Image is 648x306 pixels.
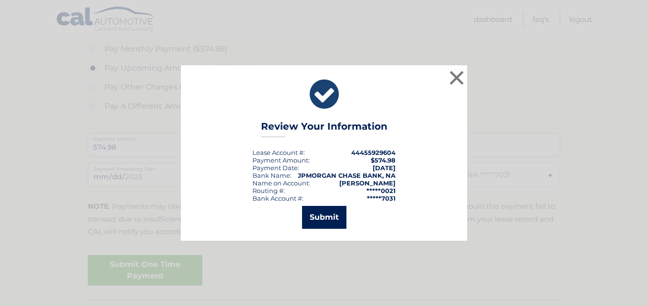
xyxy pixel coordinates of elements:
[373,164,396,172] span: [DATE]
[252,164,298,172] span: Payment Date
[302,206,346,229] button: Submit
[371,156,396,164] span: $574.98
[252,172,292,179] div: Bank Name:
[252,179,310,187] div: Name on Account:
[252,156,310,164] div: Payment Amount:
[351,149,396,156] strong: 44455929604
[252,194,303,202] div: Bank Account #:
[261,121,387,137] h3: Review Your Information
[252,149,305,156] div: Lease Account #:
[252,164,299,172] div: :
[447,68,466,87] button: ×
[339,179,396,187] strong: [PERSON_NAME]
[252,187,285,194] div: Routing #:
[298,172,396,179] strong: JPMORGAN CHASE BANK, NA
